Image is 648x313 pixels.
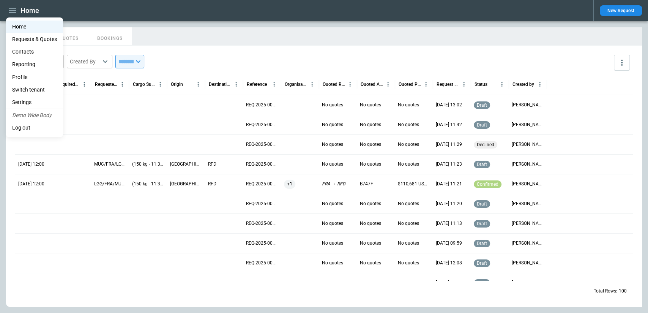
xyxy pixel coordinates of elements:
a: Settings [6,96,63,109]
a: Reporting [6,58,63,71]
li: Switch tenant [6,84,63,96]
a: Profile [6,71,63,84]
li: Log out [6,122,63,134]
li: Demo Wide Body [6,109,63,122]
a: Requests & Quotes [6,33,63,46]
a: Home [6,21,63,33]
a: Contacts [6,46,63,58]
